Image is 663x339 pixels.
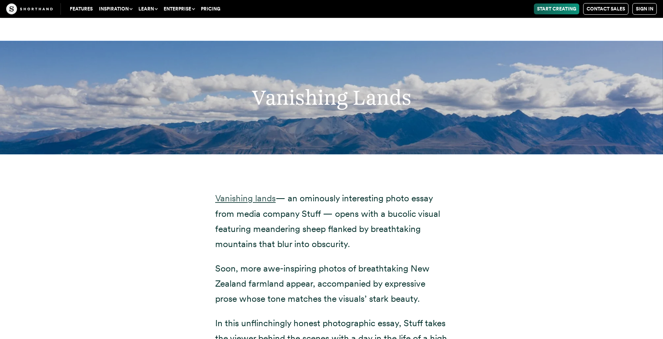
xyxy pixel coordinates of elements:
a: Features [67,3,96,14]
h2: Vanishing Lands [112,85,551,110]
a: Pricing [198,3,223,14]
img: The Craft [6,3,53,14]
button: Enterprise [161,3,198,14]
button: Learn [135,3,161,14]
p: — an ominously interesting photo essay from media company Stuff — opens with a bucolic visual fea... [215,191,448,251]
p: Soon, more awe-inspiring photos of breathtaking New Zealand farmland appear, accompanied by expre... [215,261,448,306]
a: Start Creating [534,3,579,14]
button: Inspiration [96,3,135,14]
a: Sign in [632,3,657,15]
a: Contact Sales [583,3,628,15]
a: Vanishing lands [215,193,276,204]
